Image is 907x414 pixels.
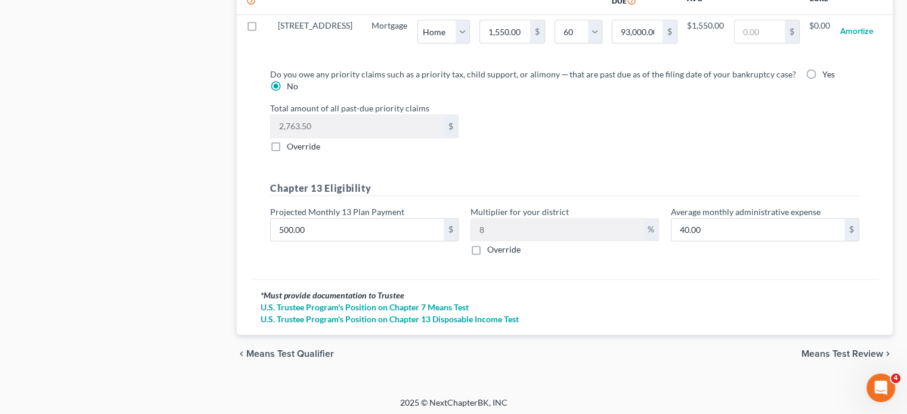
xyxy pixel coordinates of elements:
div: $ [785,20,799,43]
button: chevron_left Means Test Qualifier [237,349,334,359]
input: 0.00 [735,20,785,43]
span: 4 [891,373,900,383]
span: Override [487,244,521,254]
input: 0.00 [480,20,530,43]
a: U.S. Trustee Program's Position on Chapter 13 Disposable Income Test [261,313,869,325]
label: Total amount of all past-due priority claims [264,102,865,114]
h5: Chapter 13 Eligibility [270,181,859,196]
i: chevron_left [237,349,246,359]
span: No [287,81,298,91]
div: $ [663,20,677,43]
label: Average monthly administrative expense [671,206,821,218]
td: $0.00 [809,14,831,49]
div: $ [530,20,544,43]
div: % [643,219,658,241]
input: 0.00 [671,219,844,241]
span: Means Test Review [801,349,883,359]
div: $ [444,219,458,241]
iframe: Intercom live chat [866,373,895,402]
a: U.S. Trustee Program's Position on Chapter 7 Means Test [261,301,869,313]
td: [STREET_ADDRESS] [268,14,362,49]
input: 0.00 [612,20,663,43]
td: $1,550.00 [687,14,725,49]
div: Must provide documentation to Trustee [261,290,869,301]
span: Means Test Qualifier [246,349,334,359]
input: 0.00 [471,219,643,241]
i: chevron_right [883,349,893,359]
label: Projected Monthly 13 Plan Payment [270,206,404,218]
label: Do you owe any priority claims such as a priority tax, child support, or alimony ─ that are past ... [270,68,796,80]
span: Override [287,141,320,151]
label: Multiplier for your district [470,206,569,218]
div: $ [844,219,859,241]
input: 0.00 [271,219,444,241]
td: Mortgage [362,14,417,49]
button: Amortize [840,20,874,43]
input: 0.00 [271,115,444,138]
span: Yes [822,69,835,79]
button: Means Test Review chevron_right [801,349,893,359]
div: $ [444,115,458,138]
